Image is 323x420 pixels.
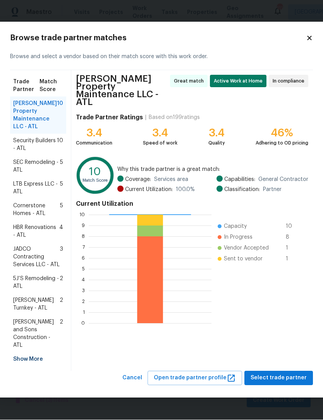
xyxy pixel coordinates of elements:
[13,159,60,174] span: SEC Remodeling - ATL
[81,321,85,326] text: 0
[256,139,308,147] div: Adhering to OD pricing
[13,224,59,239] span: HBR Renovations - ATL
[148,371,242,386] button: Open trade partner profile
[76,129,112,137] div: 3.4
[143,139,177,147] div: Speed of work
[10,34,306,42] h2: Browse trade partner matches
[82,179,108,183] text: Match Score
[13,275,60,291] span: 5J’S Remodeling - ATL
[224,244,269,252] span: Vendor Accepted
[60,159,63,174] span: 5
[143,129,177,137] div: 3.4
[224,255,263,263] span: Sent to vendor
[82,300,85,304] text: 2
[224,223,247,231] span: Capacity
[244,371,313,386] button: Select trade partner
[143,114,149,122] div: |
[286,234,298,241] span: 8
[176,186,195,194] span: 100.0 %
[125,176,151,184] span: Coverage:
[83,310,85,315] text: 1
[76,75,168,106] span: [PERSON_NAME] Property Maintenance LLC - ATL
[117,166,308,174] span: Why this trade partner is a great match:
[286,244,298,252] span: 1
[82,289,85,293] text: 3
[60,275,63,291] span: 2
[60,318,63,349] span: 2
[13,246,60,269] span: JADCO Contracting Services LLC - ATL
[82,224,85,228] text: 9
[57,100,63,131] span: 10
[251,374,307,383] span: Select trade partner
[154,374,236,383] span: Open trade partner profile
[13,181,60,196] span: LTB Express LLC - ATL
[122,374,142,383] span: Cancel
[82,256,85,261] text: 6
[208,139,225,147] div: Quality
[82,234,85,239] text: 8
[273,77,308,85] span: In compliance
[286,223,298,231] span: 10
[76,139,112,147] div: Communication
[149,114,200,122] div: Based on 199 ratings
[89,167,101,178] text: 10
[125,186,173,194] span: Current Utilization:
[60,297,63,312] span: 2
[59,224,63,239] span: 4
[76,200,308,208] h4: Current Utilization
[13,318,60,349] span: [PERSON_NAME] and Sons Construction - ATL
[13,137,57,153] span: Security Builders - ATL
[10,353,66,367] div: Show More
[258,176,308,184] span: General Contractor
[60,202,63,218] span: 5
[60,181,63,196] span: 5
[60,246,63,269] span: 3
[208,129,225,137] div: 3.4
[13,297,60,312] span: [PERSON_NAME] Turnkey - ATL
[286,255,298,263] span: 1
[82,278,85,282] text: 4
[13,100,57,131] span: [PERSON_NAME] Property Maintenance LLC - ATL
[224,234,253,241] span: In Progress
[57,137,63,153] span: 10
[82,267,85,272] text: 5
[214,77,266,85] span: Active Work at Home
[79,213,85,217] text: 10
[82,245,85,250] text: 7
[174,77,207,85] span: Great match
[13,78,40,94] span: Trade Partner
[119,371,145,386] button: Cancel
[263,186,282,194] span: Partner
[10,44,313,71] div: Browse and select a vendor based on their match score with this work order.
[154,176,188,184] span: Services area
[13,202,60,218] span: Cornerstone Homes - ATL
[40,78,63,94] span: Match Score
[256,129,308,137] div: 46%
[76,114,143,122] h4: Trade Partner Ratings
[224,176,255,184] span: Capabilities:
[224,186,260,194] span: Classification:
